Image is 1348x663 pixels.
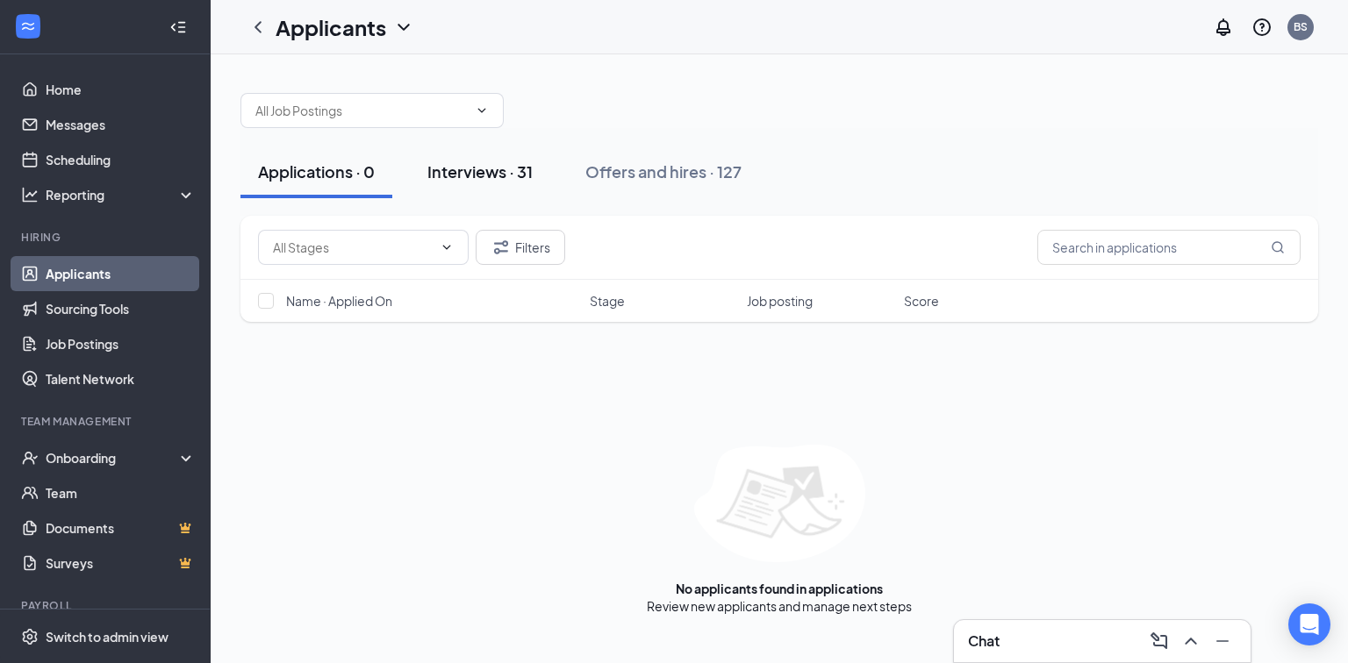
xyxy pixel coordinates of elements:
button: ChevronUp [1177,627,1205,655]
a: Home [46,72,196,107]
a: Messages [46,107,196,142]
svg: UserCheck [21,449,39,467]
div: Onboarding [46,449,181,467]
div: Team Management [21,414,192,429]
svg: Settings [21,628,39,645]
a: Team [46,475,196,510]
svg: QuestionInfo [1251,17,1273,38]
div: Interviews · 31 [427,160,533,182]
button: Minimize [1208,627,1237,655]
a: Talent Network [46,361,196,396]
svg: ChevronDown [440,240,454,254]
svg: Analysis [21,186,39,203]
span: Stage [590,292,625,310]
div: BS [1294,19,1308,34]
input: Search in applications [1037,230,1301,265]
a: DocumentsCrown [46,510,196,545]
div: Hiring [21,230,192,245]
svg: Collapse [169,18,187,36]
div: No applicants found in applications [676,580,883,597]
input: All Stages [273,238,433,257]
svg: ChevronUp [1180,631,1201,652]
svg: ChevronLeft [247,17,269,38]
svg: ComposeMessage [1149,631,1170,652]
a: Scheduling [46,142,196,177]
span: Job posting [747,292,813,310]
svg: WorkstreamLogo [19,18,37,35]
button: Filter Filters [476,230,565,265]
div: Reporting [46,186,197,203]
h3: Chat [968,631,1000,651]
a: Sourcing Tools [46,291,196,326]
svg: MagnifyingGlass [1271,240,1285,254]
span: Name · Applied On [286,292,392,310]
div: Review new applicants and manage next steps [647,597,912,615]
svg: Minimize [1212,631,1233,652]
div: Payroll [21,598,192,613]
div: Switch to admin view [46,628,168,645]
svg: Notifications [1213,17,1234,38]
a: Job Postings [46,326,196,361]
a: Applicants [46,256,196,291]
div: Applications · 0 [258,160,375,182]
svg: ChevronDown [393,17,414,38]
h1: Applicants [276,12,386,42]
span: Score [904,292,939,310]
a: SurveysCrown [46,545,196,581]
button: ComposeMessage [1145,627,1173,655]
input: All Job Postings [255,101,468,120]
div: Offers and hires · 127 [585,160,742,182]
svg: Filter [491,237,512,258]
div: Open Intercom Messenger [1288,603,1330,645]
img: empty-state [694,445,865,562]
svg: ChevronDown [475,103,489,118]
